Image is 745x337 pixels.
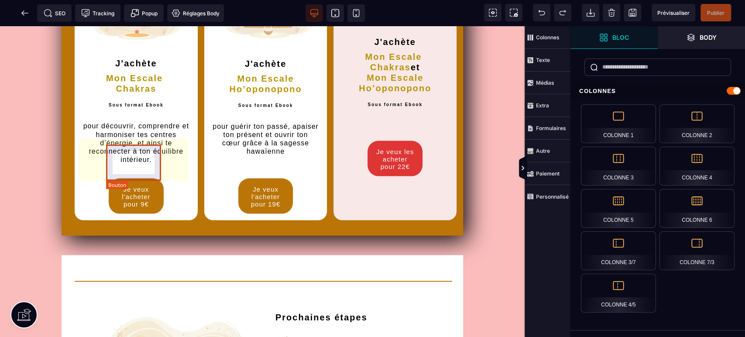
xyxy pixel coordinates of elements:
span: Ouvrir les blocs [570,26,658,49]
span: Voir les composants [484,4,501,21]
button: Je veux l'acheter pour 9€ [109,152,164,187]
span: Ouvrir les calques [658,26,745,49]
div: Colonne 3 [581,147,656,186]
span: Voir bureau [306,4,323,22]
span: Défaire [533,4,550,21]
div: Colonne 4 [659,147,735,186]
strong: Paiement [536,170,560,177]
h2: J'achète [340,7,450,21]
div: Colonne 1 [581,104,656,143]
span: Aperçu [652,4,695,21]
strong: Body [700,34,717,41]
strong: Extra [536,102,549,109]
h2: J'achète [211,32,321,43]
span: Texte [525,49,570,72]
span: Code de suivi [75,4,120,22]
button: Je veux les acheter pour 22€ [367,114,422,150]
span: Popup [130,9,158,17]
p: pour guérir ton passé, apaiser ton présent et ouvrir ton cœur grâce à la sagesse hawaïenne [211,96,321,129]
span: Métadata SEO [37,4,72,22]
span: Autre [525,140,570,162]
div: Colonne 6 [659,189,735,228]
div: Colonne 7/3 [659,231,735,270]
span: Prévisualiser [657,10,690,16]
span: Médias [525,72,570,94]
span: Voir tablette [326,4,344,22]
span: Tracking [81,9,114,17]
span: Réglages Body [172,9,220,17]
span: Colonnes [525,26,570,49]
span: Capture d'écran [505,4,522,21]
div: Colonne 5 [581,189,656,228]
span: SEO [44,9,65,17]
span: Importer [582,4,599,21]
div: Colonne 4/5 [581,274,656,313]
strong: Colonnes [536,34,560,41]
text: (et le dossier spams/promotions) pour lire le mail envoyé par . [275,308,413,336]
h2: Sous format Ebook [81,72,191,86]
div: Colonne 3/7 [581,231,656,270]
h2: Sous format Ebook [340,72,450,86]
span: Nettoyage [603,4,620,21]
p: pour découvrir, comprendre et harmoniser tes centres d’énergie, et ainsi te reconnecter à ton équ... [81,95,191,137]
span: Publier [707,10,724,16]
span: Voir mobile [347,4,365,22]
span: Enregistrer le contenu [700,4,731,21]
span: Créer une alerte modale [124,4,164,22]
strong: Formulaires [536,125,566,131]
strong: Personnalisé [536,193,569,200]
span: Rétablir [554,4,571,21]
h2: J'achète [81,32,191,42]
span: Retour [16,4,34,22]
strong: Médias [536,79,554,86]
div: Colonnes [570,83,745,99]
span: Enregistrer [624,4,641,21]
button: Je veux l'acheter pour 19€ [238,152,293,187]
span: Formulaires [525,117,570,140]
span: Personnalisé [525,185,570,208]
div: Prochaines étapes [275,285,443,296]
span: Afficher les vues [570,155,579,182]
h2: Sous format Ebook [211,72,321,86]
strong: Bloc [612,34,629,41]
strong: Autre [536,148,550,154]
span: Paiement [525,162,570,185]
strong: Texte [536,57,550,63]
div: Colonne 2 [659,104,735,143]
span: Favicon [167,4,224,22]
span: Extra [525,94,570,117]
